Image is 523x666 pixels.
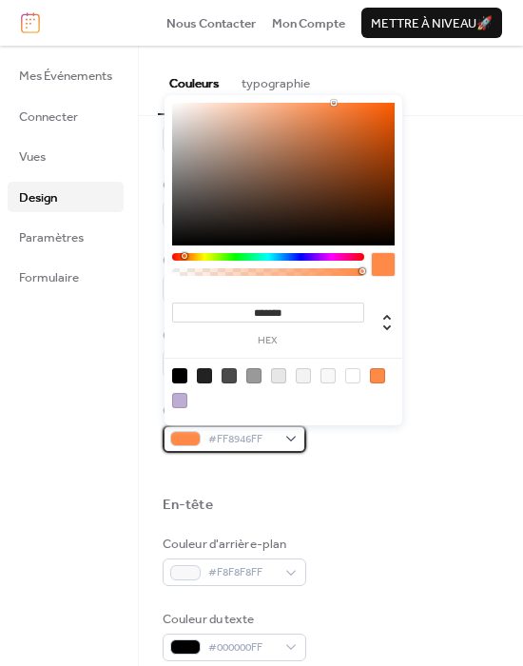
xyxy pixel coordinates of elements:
[8,101,124,131] a: Connecter
[163,402,341,421] div: Couleur d'événement par défaut
[208,638,276,657] span: #000000FF
[246,368,261,383] div: rgb(153, 153, 153)
[197,368,212,383] div: rgb(34, 34, 34)
[19,188,57,207] span: Design
[19,108,78,127] span: Connecter
[230,46,321,112] button: typographie
[19,147,46,166] span: Vues
[8,182,124,212] a: Design
[208,430,276,449] span: #FF8946FF
[163,496,213,515] div: En-tête
[166,14,256,33] span: Nous Contacter
[8,262,124,292] a: Formulaire
[272,14,345,33] span: Mon Compte
[21,12,40,33] img: logo
[163,176,302,195] div: Couleur de la bordure
[8,141,124,171] a: Vues
[163,101,302,120] div: Couleur du texte
[163,535,302,554] div: Couleur d'arrière-plan
[166,13,256,32] a: Nous Contacter
[172,393,187,408] div: rgb(189, 172, 211)
[172,368,187,383] div: rgb(0, 0, 0)
[371,14,493,33] span: Mettre à niveau 🚀
[345,368,360,383] div: rgb(255, 255, 255)
[19,228,84,247] span: Paramètres
[163,610,302,629] div: Couleur du texte
[163,251,322,270] div: Couleur de la bordure interne
[296,368,311,383] div: rgb(243, 243, 243)
[8,222,124,252] a: Paramètres
[172,336,364,346] label: hex
[271,368,286,383] div: rgb(231, 231, 231)
[158,46,230,114] button: Couleurs
[222,368,237,383] div: rgb(74, 74, 74)
[361,8,502,38] button: Mettre à niveau🚀
[370,368,385,383] div: rgb(255, 137, 70)
[320,368,336,383] div: rgb(248, 248, 248)
[8,60,124,90] a: Mes Événements
[272,13,345,32] a: Mon Compte
[19,67,112,86] span: Mes Événements
[208,563,276,582] span: #F8F8F8FF
[19,268,79,287] span: Formulaire
[163,326,328,345] div: Couleur d'arrière-plan interne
